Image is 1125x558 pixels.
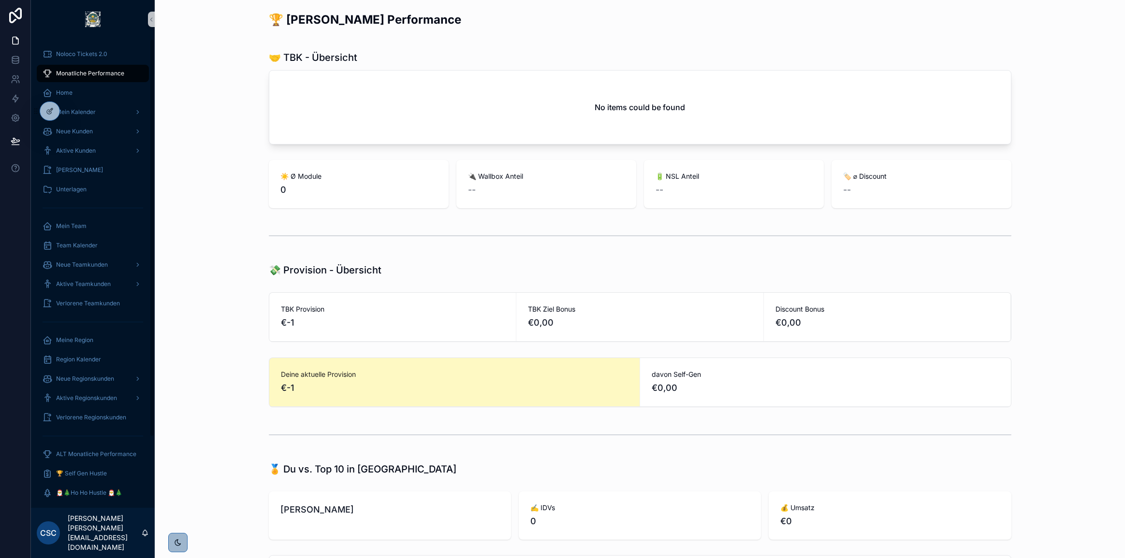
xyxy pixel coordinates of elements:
span: Home [56,89,73,97]
span: ✍️ IDVs [530,503,749,513]
span: Neue Kunden [56,128,93,135]
span: Team Kalender [56,242,98,249]
a: Region Kalender [37,351,149,368]
span: €-1 [281,381,628,395]
a: Team Kalender [37,237,149,254]
span: Verlorene Regionskunden [56,414,126,421]
a: Monatliche Performance [37,65,149,82]
a: 🎅🎄Ho Ho Hustle 🎅🎄 [37,484,149,501]
img: App logo [85,12,101,27]
a: ALT Monatliche Performance [37,445,149,463]
a: Meine Region [37,331,149,349]
span: Unterlagen [56,186,87,193]
a: 🏆 Self Gen Hustle [37,465,149,482]
span: 🔋 NSL Anteil [656,172,812,181]
span: Neue Regionskunden [56,375,114,383]
span: -- [656,183,663,197]
span: davon Self-Gen [652,370,999,379]
span: TBK Ziel Bonus [528,304,752,314]
span: €0,00 [528,316,752,329]
a: Aktive Regionskunden [37,389,149,407]
span: Region Kalender [56,356,101,363]
span: Aktive Regionskunden [56,394,117,402]
span: 0 [530,515,749,528]
a: [PERSON_NAME] [37,161,149,179]
span: -- [843,183,851,197]
span: Deine aktuelle Provision [281,370,628,379]
span: Aktive Teamkunden [56,280,111,288]
span: €0,00 [652,381,999,395]
span: -- [468,183,476,197]
span: €0,00 [775,316,999,329]
a: Verlorene Regionskunden [37,409,149,426]
span: 🏆 Self Gen Hustle [56,470,107,477]
h2: No items could be found [595,101,685,113]
a: Home [37,84,149,101]
span: Meine Region [56,336,93,344]
span: Aktive Kunden [56,147,96,155]
span: ☀️ Ø Module [280,172,437,181]
span: Neue Teamkunden [56,261,108,269]
span: 0 [280,183,437,197]
span: Noloco Tickets 2.0 [56,50,107,58]
p: [PERSON_NAME] [PERSON_NAME][EMAIL_ADDRESS][DOMAIN_NAME] [68,514,141,552]
span: Mein Kalender [56,108,96,116]
span: Mein Team [56,222,87,230]
span: 🎅🎄Ho Ho Hustle 🎅🎄 [56,489,122,497]
a: Aktive Teamkunden [37,275,149,293]
a: Verlorene Teamkunden [37,295,149,312]
span: Monatliche Performance [56,70,124,77]
span: ALT Monatliche Performance [56,450,136,458]
a: Neue Teamkunden [37,256,149,273]
span: 💰 Umsatz [780,503,999,513]
a: Neue Kunden [37,123,149,140]
h1: 🤝 TBK - Übersicht [269,51,357,64]
span: Verlorene Teamkunden [56,300,120,307]
span: [PERSON_NAME] [280,503,499,516]
span: TBK Provision [281,304,505,314]
span: €0 [780,515,999,528]
span: 🏷 ⌀ Discount [843,172,1000,181]
a: Aktive Kunden [37,142,149,159]
a: Neue Regionskunden [37,370,149,387]
a: Unterlagen [37,181,149,198]
h1: 🏅 Du vs. Top 10 in [GEOGRAPHIC_DATA] [269,462,456,476]
h1: 💸 Provision - Übersicht [269,263,381,277]
a: Noloco Tickets 2.0 [37,45,149,63]
span: 🔌 Wallbox Anteil [468,172,625,181]
div: scrollable content [31,39,155,508]
span: [PERSON_NAME] [56,166,103,174]
span: €-1 [281,316,505,329]
h2: 🏆 [PERSON_NAME] Performance [269,12,461,28]
span: Discount Bonus [775,304,999,314]
span: CSc [40,527,57,539]
a: Mein Kalender [37,103,149,121]
a: Mein Team [37,217,149,235]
